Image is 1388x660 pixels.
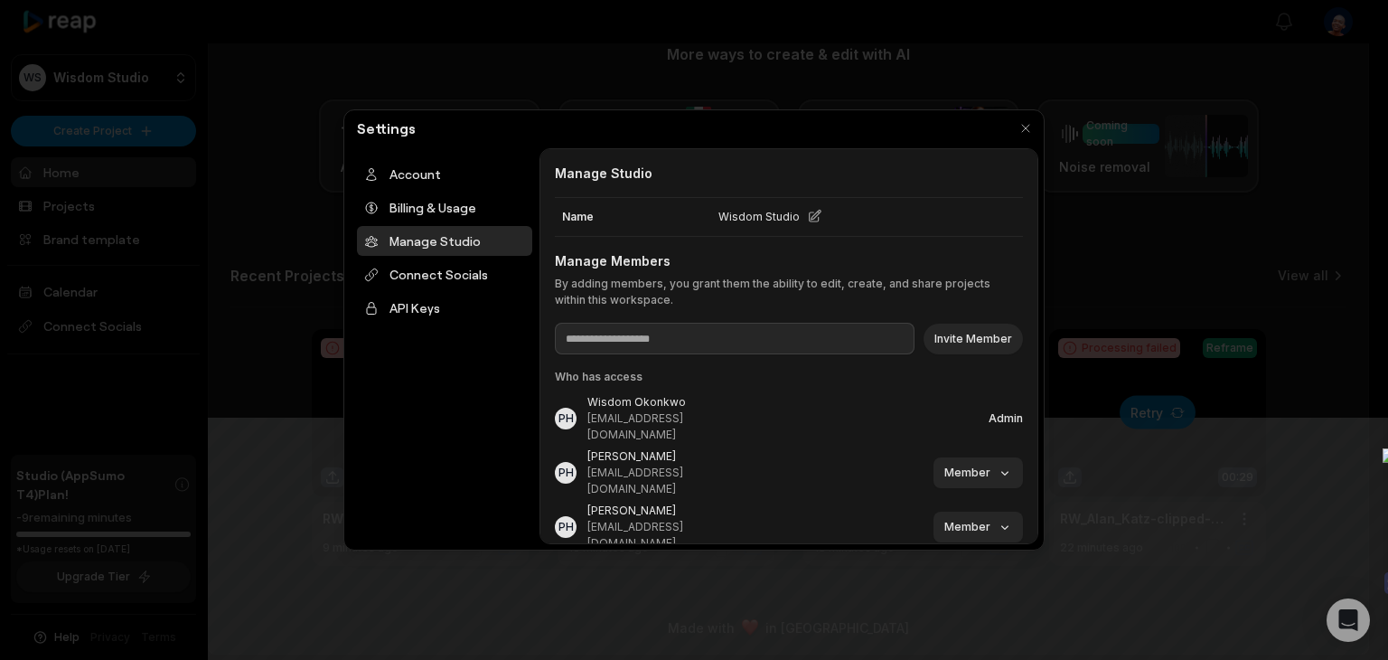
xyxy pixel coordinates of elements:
[555,198,711,236] div: Name
[555,164,1023,183] h2: Manage Studio
[555,276,1023,308] p: By adding members, you grant them the ability to edit, create, and share projects within this wor...
[558,413,574,424] div: PH
[587,448,700,465] div: [PERSON_NAME]
[587,519,700,552] div: [EMAIL_ADDRESS][DOMAIN_NAME]
[357,159,532,189] div: Account
[989,413,1023,424] div: Admin
[558,522,574,533] div: PH
[587,503,700,519] div: [PERSON_NAME]
[933,512,1023,542] button: Member
[587,410,700,443] div: [EMAIL_ADDRESS][DOMAIN_NAME]
[711,198,921,236] div: Wisdom Studio
[357,293,532,323] div: API Keys
[357,193,532,222] div: Billing & Usage
[555,369,1023,385] div: Who has access
[350,118,423,139] h2: Settings
[933,457,1023,488] button: Member
[357,226,532,256] div: Manage Studio
[558,467,574,478] div: PH
[587,394,700,410] div: Wisdom Okonkwo
[924,324,1023,354] button: Invite Member
[587,465,700,497] div: [EMAIL_ADDRESS][DOMAIN_NAME]
[555,251,1023,270] h3: Manage Members
[357,259,532,289] div: Connect Socials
